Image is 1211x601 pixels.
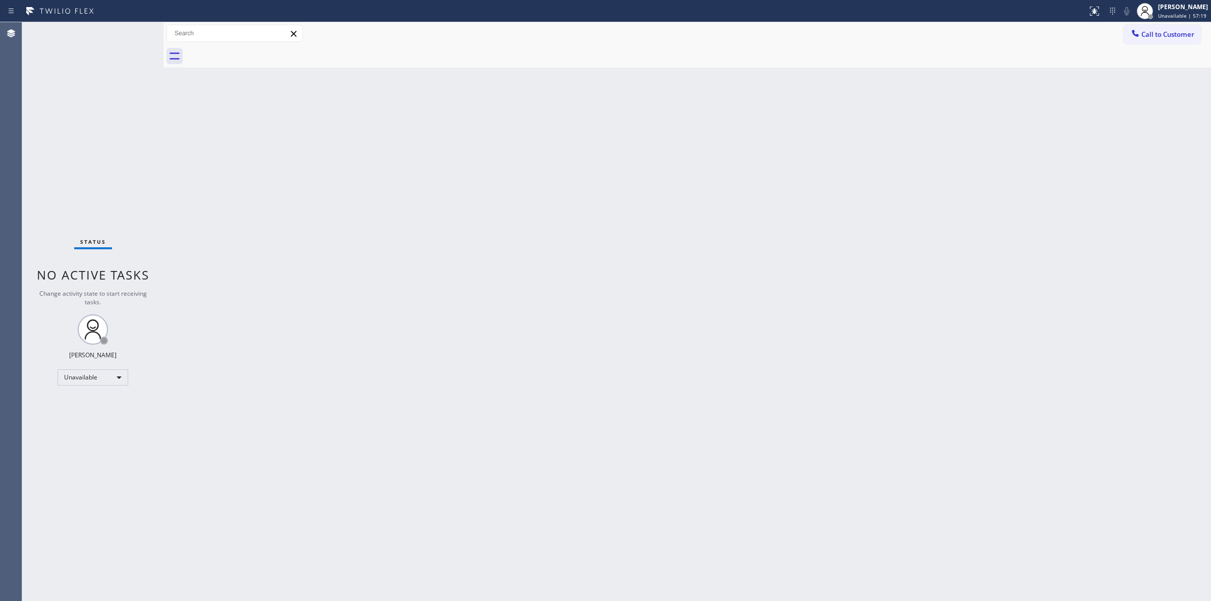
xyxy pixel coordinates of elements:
[167,25,302,41] input: Search
[80,238,106,245] span: Status
[1120,4,1134,18] button: Mute
[37,266,149,283] span: No active tasks
[1158,12,1206,19] span: Unavailable | 57:19
[39,289,147,306] span: Change activity state to start receiving tasks.
[1141,30,1194,39] span: Call to Customer
[58,369,128,386] div: Unavailable
[69,351,117,359] div: [PERSON_NAME]
[1124,25,1201,44] button: Call to Customer
[1158,3,1208,11] div: [PERSON_NAME]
